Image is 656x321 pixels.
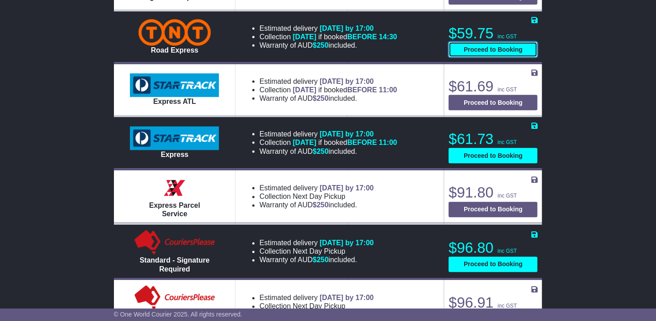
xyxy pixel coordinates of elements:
span: inc GST [498,86,517,93]
span: inc GST [498,139,517,145]
span: 250 [317,256,329,264]
span: Express [161,151,188,158]
img: TNT Domestic: Road Express [138,19,211,46]
span: $ [313,95,329,102]
li: Estimated delivery [259,77,397,86]
span: 14:30 [379,33,397,41]
p: $96.80 [449,239,538,257]
li: Warranty of AUD included. [259,147,397,156]
span: inc GST [498,248,517,255]
button: Proceed to Booking [449,257,538,272]
li: Warranty of AUD included. [259,94,397,103]
p: $59.75 [449,25,538,42]
span: 11:00 [379,139,397,146]
li: Collection [259,193,374,201]
span: $ [313,202,329,209]
span: inc GST [498,303,517,309]
span: [DATE] by 17:00 [320,25,374,32]
span: Express ATL [153,98,196,105]
span: Next Day Pickup [293,248,345,255]
li: Estimated delivery [259,24,397,33]
span: $ [313,256,329,264]
span: [DATE] by 17:00 [320,294,374,302]
img: StarTrack: Express [130,127,219,151]
img: Couriers Please: Standard - Authority to Leave [133,285,217,312]
img: StarTrack: Express ATL [130,74,219,98]
span: [DATE] [293,33,316,41]
p: $61.69 [449,78,538,95]
span: Standard - Signature Required [140,257,210,273]
span: $ [313,148,329,155]
span: BEFORE [347,86,377,94]
li: Collection [259,138,397,147]
span: BEFORE [347,33,377,41]
span: 11:00 [379,86,397,94]
span: [DATE] by 17:00 [320,78,374,85]
li: Estimated delivery [259,130,397,138]
span: [DATE] by 17:00 [320,184,374,192]
span: Road Express [151,46,198,54]
li: Collection [259,302,374,311]
span: Next Day Pickup [293,303,345,310]
span: inc GST [498,193,517,199]
p: $96.91 [449,294,538,312]
span: 250 [317,41,329,49]
span: BEFORE [347,139,377,146]
button: Proceed to Booking [449,42,538,58]
li: Warranty of AUD included. [259,201,374,210]
span: 250 [317,95,329,102]
li: Warranty of AUD included. [259,41,397,49]
span: [DATE] by 17:00 [320,130,374,138]
li: Warranty of AUD included. [259,256,374,264]
li: Collection [259,86,397,94]
li: Estimated delivery [259,184,374,192]
span: [DATE] by 17:00 [320,239,374,247]
li: Collection [259,247,374,256]
span: [DATE] [293,86,316,94]
button: Proceed to Booking [449,95,538,111]
p: $61.73 [449,130,538,148]
span: 250 [317,202,329,209]
span: [DATE] [293,139,316,146]
button: Proceed to Booking [449,148,538,164]
span: inc GST [498,33,517,40]
span: 250 [317,148,329,155]
li: Estimated delivery [259,239,374,247]
span: $ [313,41,329,49]
img: Couriers Please: Standard - Signature Required [133,230,217,256]
span: Express Parcel Service [149,202,200,218]
span: if booked [293,139,397,146]
span: if booked [293,33,397,41]
li: Estimated delivery [259,294,374,302]
span: © One World Courier 2025. All rights reserved. [114,311,243,318]
p: $91.80 [449,184,538,202]
span: Next Day Pickup [293,193,345,201]
img: Border Express: Express Parcel Service [161,175,188,202]
span: if booked [293,86,397,94]
li: Collection [259,33,397,41]
button: Proceed to Booking [449,202,538,218]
